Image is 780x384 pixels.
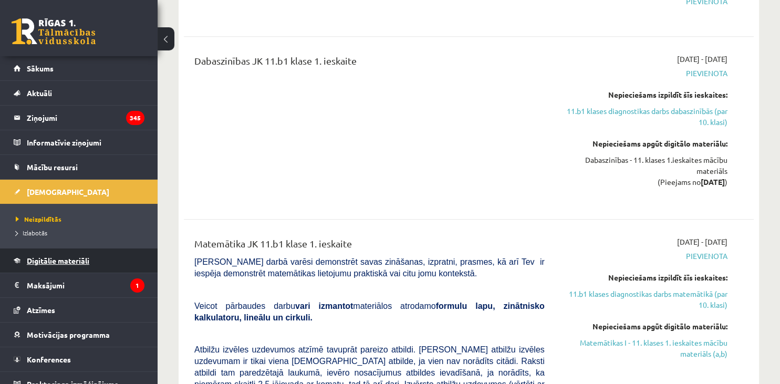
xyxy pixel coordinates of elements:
div: Dabaszinības - 11. klases 1.ieskaites mācību materiāls (Pieejams no ) [560,154,727,188]
a: Konferences [14,347,144,371]
span: Motivācijas programma [27,330,110,339]
legend: Informatīvie ziņojumi [27,130,144,154]
a: Matemātikas I - 11. klases 1. ieskaites mācību materiāls (a,b) [560,337,727,359]
a: Aktuāli [14,81,144,105]
a: [DEMOGRAPHIC_DATA] [14,180,144,204]
div: Nepieciešams izpildīt šīs ieskaites: [560,89,727,100]
span: Pievienota [560,251,727,262]
b: vari izmantot [295,302,353,310]
span: Konferences [27,355,71,364]
a: Ziņojumi345 [14,106,144,130]
span: Sākums [27,64,54,73]
a: Motivācijas programma [14,323,144,347]
span: [PERSON_NAME] darbā varēsi demonstrēt savas zināšanas, izpratni, prasmes, kā arī Tev ir iespēja d... [194,257,545,278]
div: Nepieciešams apgūt digitālo materiālu: [560,138,727,149]
a: Neizpildītās [16,214,147,224]
i: 345 [126,111,144,125]
span: Neizpildītās [16,215,61,223]
div: Nepieciešams apgūt digitālo materiālu: [560,321,727,332]
span: [DATE] - [DATE] [677,54,727,65]
span: Atzīmes [27,305,55,315]
legend: Maksājumi [27,273,144,297]
a: Digitālie materiāli [14,248,144,273]
span: Izlabotās [16,229,47,237]
a: Rīgas 1. Tālmācības vidusskola [12,18,96,45]
span: Digitālie materiāli [27,256,89,265]
strong: [DATE] [701,177,725,186]
a: Informatīvie ziņojumi [14,130,144,154]
b: formulu lapu, zinātnisko kalkulatoru, lineālu un cirkuli. [194,302,545,322]
a: 11.b1 klases diagnostikas darbs dabaszinībās (par 10. klasi) [560,106,727,128]
a: Sākums [14,56,144,80]
span: [DATE] - [DATE] [677,236,727,247]
div: Dabaszinības JK 11.b1 klase 1. ieskaite [194,54,545,73]
legend: Ziņojumi [27,106,144,130]
a: Izlabotās [16,228,147,237]
a: Maksājumi1 [14,273,144,297]
span: Mācību resursi [27,162,78,172]
span: Pievienota [560,68,727,79]
a: 11.b1 klases diagnostikas darbs matemātikā (par 10. klasi) [560,288,727,310]
div: Nepieciešams izpildīt šīs ieskaites: [560,272,727,283]
a: Atzīmes [14,298,144,322]
a: Mācību resursi [14,155,144,179]
span: [DEMOGRAPHIC_DATA] [27,187,109,196]
i: 1 [130,278,144,293]
span: Veicot pārbaudes darbu materiālos atrodamo [194,302,545,322]
div: Matemātika JK 11.b1 klase 1. ieskaite [194,236,545,256]
span: Aktuāli [27,88,52,98]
